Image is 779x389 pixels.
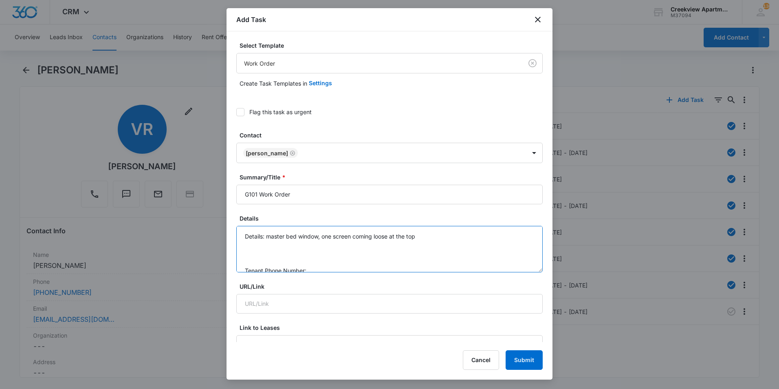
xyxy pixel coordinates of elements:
[236,226,543,272] textarea: Details: master bed window, one screen coming loose at the top Tenant Phone Number: Call Before:
[526,57,539,70] button: Clear
[240,282,546,291] label: URL/Link
[236,15,266,24] h1: Add Task
[506,350,543,370] button: Submit
[309,73,332,93] button: Settings
[240,173,546,181] label: Summary/Title
[236,294,543,314] input: URL/Link
[288,150,295,156] div: Remove Veronica Rovero
[240,41,546,50] label: Select Template
[240,214,546,223] label: Details
[240,79,307,88] p: Create Task Templates in
[533,15,543,24] button: close
[249,108,312,116] div: Flag this task as urgent
[240,323,546,332] label: Link to Leases
[240,131,546,139] label: Contact
[246,150,288,157] div: [PERSON_NAME]
[463,350,499,370] button: Cancel
[236,185,543,204] input: Summary/Title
